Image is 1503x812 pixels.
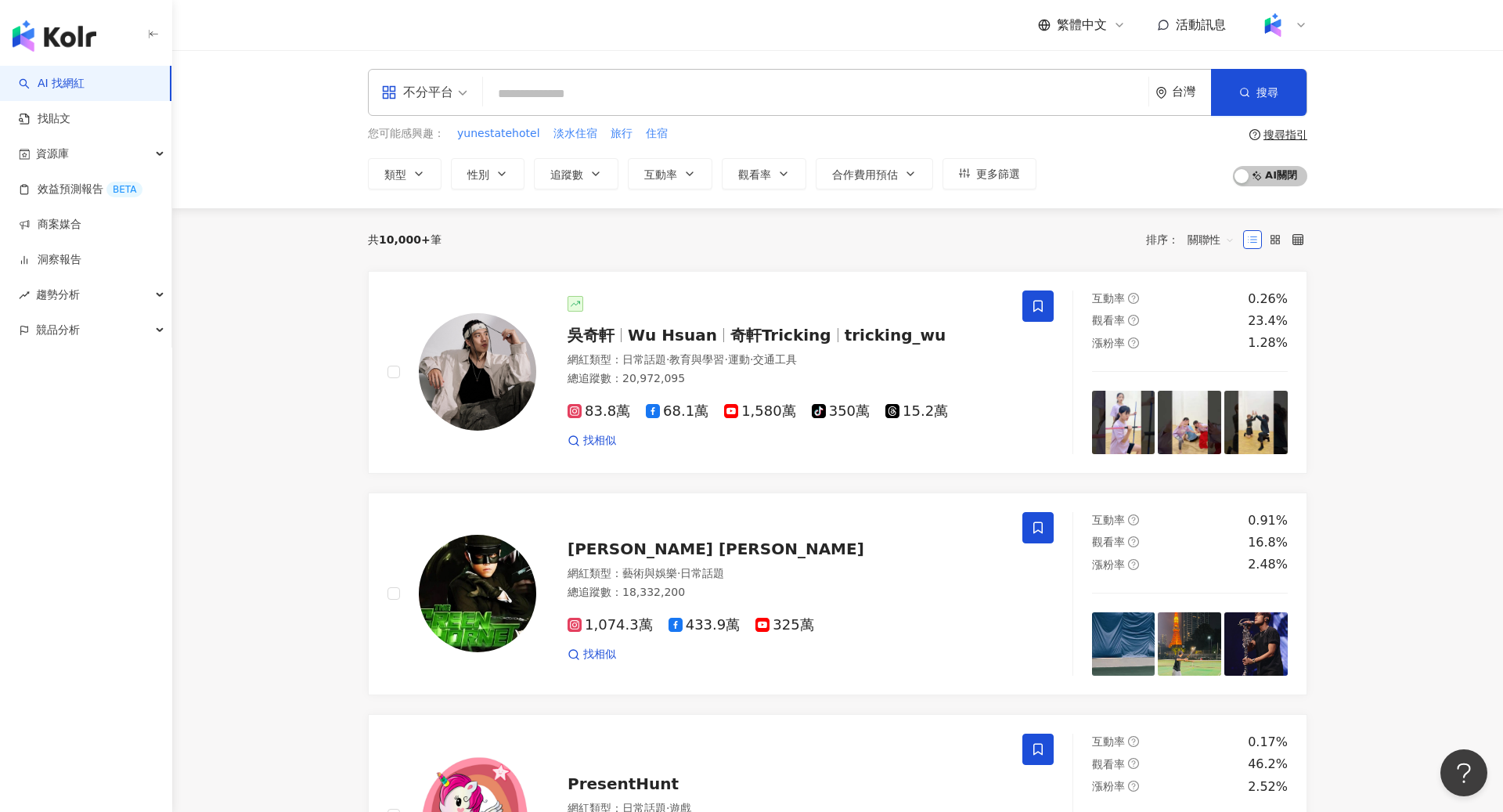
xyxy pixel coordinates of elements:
span: 關聯性 [1188,227,1234,252]
span: [PERSON_NAME] [PERSON_NAME] [568,540,864,558]
div: 排序： [1146,227,1243,252]
span: 1,580萬 [724,403,796,420]
div: 2.52% [1248,778,1288,796]
span: 您可能感興趣： [368,126,445,142]
button: 追蹤數 [534,158,618,189]
a: 找相似 [568,647,616,662]
span: 觀看率 [1092,758,1125,770]
span: 找相似 [583,647,616,662]
img: post-image [1158,612,1221,676]
span: 競品分析 [36,312,80,348]
span: 互動率 [1092,514,1125,526]
span: question-circle [1128,315,1139,326]
span: question-circle [1128,536,1139,547]
span: 趨勢分析 [36,277,80,312]
span: 找相似 [583,433,616,449]
span: 漲粉率 [1092,337,1125,349]
span: 1,074.3萬 [568,617,653,633]
span: environment [1155,87,1167,99]
span: 漲粉率 [1092,780,1125,792]
span: 433.9萬 [669,617,741,633]
span: 藝術與娛樂 [622,567,677,579]
span: 互動率 [1092,292,1125,305]
div: 總追蹤數 ： 20,972,095 [568,371,1004,387]
span: 互動率 [644,168,677,181]
div: 0.26% [1248,291,1288,308]
span: 交通工具 [753,353,797,366]
button: 住宿 [645,125,669,143]
span: 追蹤數 [550,168,583,181]
span: 淡水住宿 [553,126,597,142]
span: 68.1萬 [646,403,708,420]
a: KOL Avatar吳奇軒Wu Hsuan奇軒Trickingtricking_wu網紅類型：日常話題·教育與學習·運動·交通工具總追蹤數：20,972,09583.8萬68.1萬1,580萬3... [368,271,1307,474]
span: Wu Hsuan [628,326,717,345]
span: 日常話題 [680,567,724,579]
span: · [724,353,727,366]
img: logo [13,20,96,52]
span: 325萬 [755,617,813,633]
span: 搜尋 [1256,86,1278,99]
span: 類型 [384,168,406,181]
img: post-image [1224,391,1288,454]
button: yunestatehotel [456,125,541,143]
span: 觀看率 [1092,536,1125,548]
span: question-circle [1128,736,1139,747]
span: question-circle [1128,781,1139,792]
span: 運動 [728,353,750,366]
span: 觀看率 [1092,314,1125,327]
div: 16.8% [1248,534,1288,551]
span: 繁體中文 [1057,16,1107,34]
div: 23.4% [1248,312,1288,330]
span: 資源庫 [36,136,69,171]
span: question-circle [1249,129,1260,140]
div: 共 筆 [368,233,442,246]
a: KOL Avatar[PERSON_NAME] [PERSON_NAME]網紅類型：藝術與娛樂·日常話題總追蹤數：18,332,2001,074.3萬433.9萬325萬找相似互動率questi... [368,493,1307,695]
img: post-image [1224,612,1288,676]
button: 互動率 [628,158,712,189]
span: tricking_wu [845,326,946,345]
span: question-circle [1128,559,1139,570]
span: question-circle [1128,514,1139,525]
span: 教育與學習 [669,353,724,366]
button: 性別 [451,158,524,189]
span: 互動率 [1092,735,1125,748]
img: KOL Avatar [419,313,536,431]
button: 更多篩選 [943,158,1036,189]
span: 10,000+ [379,233,431,246]
span: appstore [381,85,397,100]
a: 找相似 [568,433,616,449]
span: 住宿 [646,126,668,142]
img: post-image [1158,391,1221,454]
span: · [666,353,669,366]
span: · [750,353,753,366]
span: 83.8萬 [568,403,630,420]
div: 搜尋指引 [1263,128,1307,141]
span: question-circle [1128,337,1139,348]
button: 觀看率 [722,158,806,189]
span: 15.2萬 [885,403,948,420]
span: 活動訊息 [1176,17,1226,32]
img: post-image [1092,391,1155,454]
img: post-image [1092,612,1155,676]
div: 網紅類型 ： [568,566,1004,582]
div: 1.28% [1248,334,1288,352]
a: 商案媒合 [19,217,81,233]
span: yunestatehotel [457,126,540,142]
span: 合作費用預估 [832,168,898,181]
img: Kolr%20app%20icon%20%281%29.png [1258,10,1288,40]
span: 日常話題 [622,353,666,366]
button: 淡水住宿 [553,125,598,143]
div: 總追蹤數 ： 18,332,200 [568,585,1004,601]
div: 台灣 [1172,85,1211,99]
span: question-circle [1128,758,1139,769]
iframe: Help Scout Beacon - Open [1440,749,1487,796]
span: 更多篩選 [976,168,1020,180]
span: · [677,567,680,579]
button: 類型 [368,158,442,189]
a: 洞察報告 [19,252,81,268]
div: 網紅類型 ： [568,352,1004,368]
img: KOL Avatar [419,535,536,652]
span: 350萬 [812,403,870,420]
span: 吳奇軒 [568,326,615,345]
span: 奇軒Tricking [730,326,831,345]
